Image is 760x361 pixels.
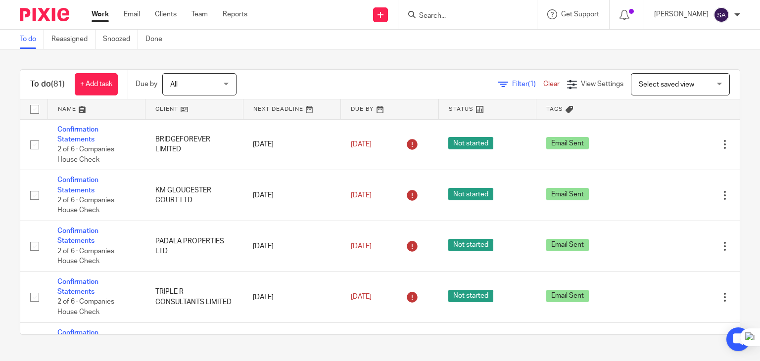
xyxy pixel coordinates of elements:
[512,81,543,88] span: Filter
[57,248,114,265] span: 2 of 6 · Companies House Check
[57,197,114,214] span: 2 of 6 · Companies House Check
[448,239,493,251] span: Not started
[57,329,98,346] a: Confirmation Statements
[243,119,341,170] td: [DATE]
[145,170,243,221] td: KM GLOUCESTER COURT LTD
[57,126,98,143] a: Confirmation Statements
[448,137,493,149] span: Not started
[20,8,69,21] img: Pixie
[145,30,170,49] a: Done
[170,81,178,88] span: All
[528,81,536,88] span: (1)
[145,271,243,322] td: TRIPLE R CONSULTANTS LIMITED
[546,188,589,200] span: Email Sent
[581,81,623,88] span: View Settings
[448,290,493,302] span: Not started
[243,221,341,272] td: [DATE]
[546,290,589,302] span: Email Sent
[546,137,589,149] span: Email Sent
[20,30,44,49] a: To do
[51,80,65,88] span: (81)
[103,30,138,49] a: Snoozed
[92,9,109,19] a: Work
[639,81,694,88] span: Select saved view
[223,9,247,19] a: Reports
[57,177,98,193] a: Confirmation Statements
[543,81,560,88] a: Clear
[713,7,729,23] img: svg%3E
[546,239,589,251] span: Email Sent
[351,192,372,199] span: [DATE]
[191,9,208,19] a: Team
[124,9,140,19] a: Email
[243,271,341,322] td: [DATE]
[243,170,341,221] td: [DATE]
[561,11,599,18] span: Get Support
[57,227,98,244] a: Confirmation Statements
[75,73,118,95] a: + Add task
[145,221,243,272] td: PADALA PROPERTIES LTD
[418,12,507,21] input: Search
[57,278,98,295] a: Confirmation Statements
[30,79,65,90] h1: To do
[351,294,372,301] span: [DATE]
[51,30,95,49] a: Reassigned
[351,243,372,250] span: [DATE]
[57,299,114,316] span: 2 of 6 · Companies House Check
[351,141,372,148] span: [DATE]
[654,9,709,19] p: [PERSON_NAME]
[136,79,157,89] p: Due by
[155,9,177,19] a: Clients
[145,119,243,170] td: BRIDGEFOREVER LIMITED
[546,106,563,112] span: Tags
[448,188,493,200] span: Not started
[57,146,114,163] span: 2 of 6 · Companies House Check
